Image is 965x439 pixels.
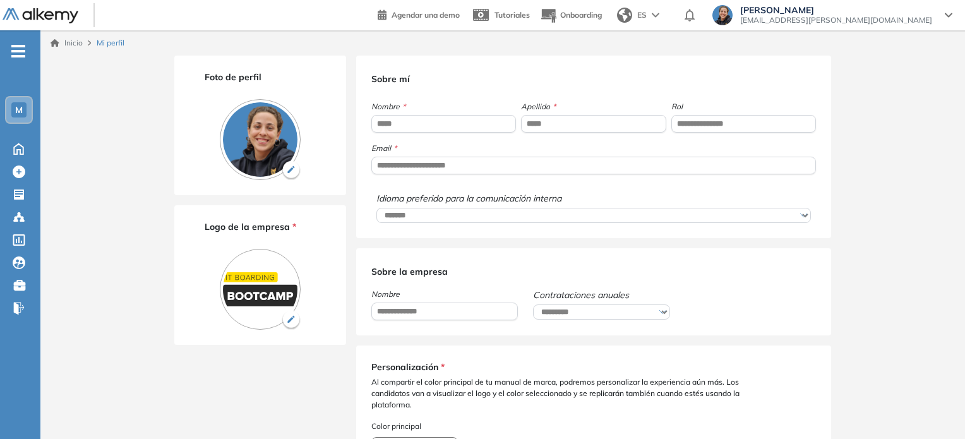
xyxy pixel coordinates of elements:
span: Sobre mí [371,63,410,85]
span: Contrataciones anuales [533,289,674,302]
span: Nombre [371,289,518,300]
span: Apellido [521,101,666,112]
span: [PERSON_NAME] [740,5,932,15]
span: ES [637,9,647,21]
span: Color principal [371,421,816,432]
span: [EMAIL_ADDRESS][PERSON_NAME][DOMAIN_NAME] [740,15,932,25]
span: Email [371,143,816,154]
img: arrow [652,13,659,18]
span: Personalización [371,361,438,374]
img: Logo [3,8,78,24]
span: Logo de la empresa [205,220,290,234]
i: - [11,50,25,52]
button: Onboarding [540,2,602,29]
span: Onboarding [560,10,602,20]
span: Mi perfil [97,37,124,49]
img: PROFILE_MENU_LOGO_USER [220,99,301,180]
span: Idioma preferido para la comunicación interna [376,192,816,205]
a: Agendar una demo [378,6,460,21]
span: M [15,105,23,115]
img: Ícono de lapiz de edición [282,311,301,330]
a: Inicio [51,37,83,49]
img: Ícono de lapiz de edición [282,161,301,180]
span: Tutoriales [494,10,530,20]
span: Foto de perfil [205,71,261,84]
span: Al compartir el color principal de tu manual de marca, podremos personalizar la experiencia aún m... [371,376,786,411]
span: Agendar una demo [392,10,460,20]
img: PROFILE_MENU_LOGO_COMPANY [220,249,301,330]
span: Sobre la empresa [371,256,448,277]
img: world [617,8,632,23]
span: Rol [671,101,816,112]
span: Nombre [371,101,516,112]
